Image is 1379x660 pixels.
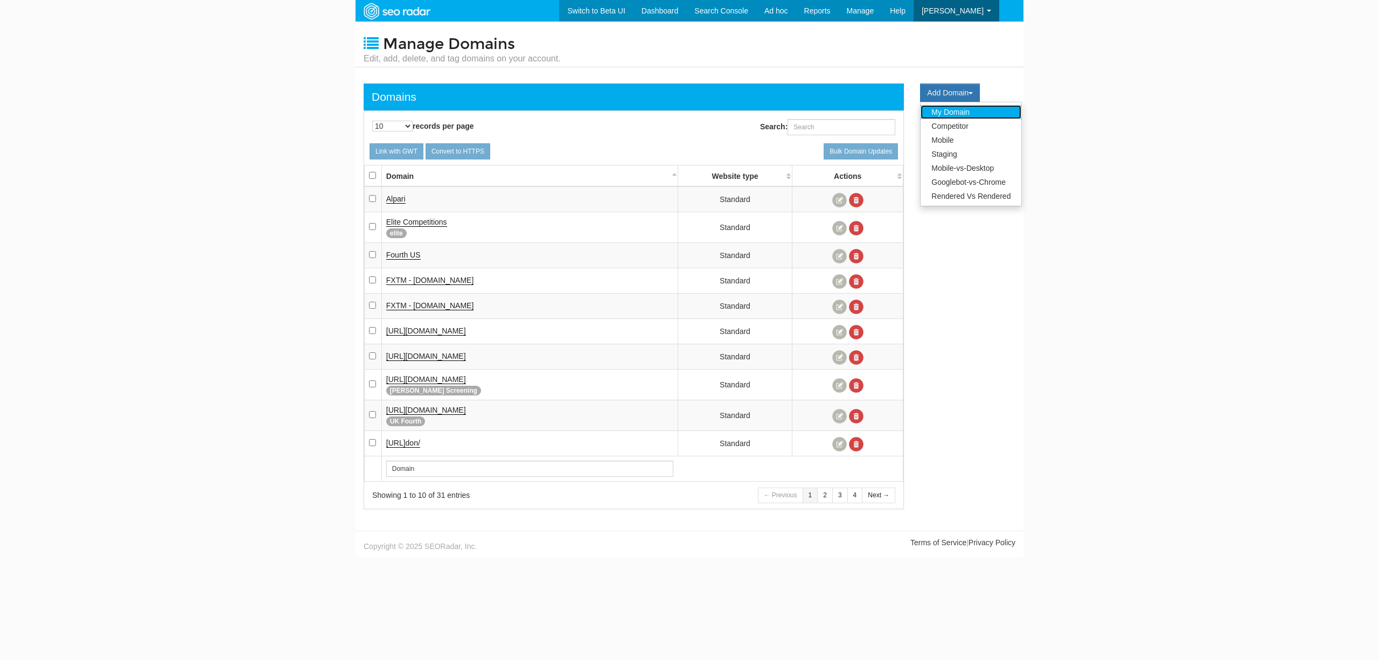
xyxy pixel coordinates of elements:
[849,378,863,393] a: Delete Domain
[386,276,474,284] span: FXTM - [DOMAIN_NAME]
[803,488,818,503] a: 1
[1310,628,1368,655] iframe: Opens a widget where you can find more information
[678,186,792,212] td: Standard
[386,352,466,360] span: [URL][DOMAIN_NAME]
[372,121,413,131] select: records per page
[832,437,847,451] a: Edit Domain Information
[678,319,792,344] td: Standard
[386,416,426,426] span: UK Fourth
[372,89,416,105] div: Domains
[678,243,792,268] td: Standard
[849,300,863,314] a: Delete Domain
[370,143,423,159] a: Link with GWT
[847,6,874,15] span: Manage
[788,119,895,135] input: Search:
[678,431,792,456] td: Standard
[832,409,847,423] a: Edit Domain Information
[921,119,1021,133] a: Competitor
[817,488,833,503] a: 2
[832,378,847,393] a: Edit Domain Information
[832,249,847,263] a: Edit Domain Information
[921,175,1021,189] a: Googlebot-vs-Chrome
[862,488,895,503] a: Next →
[386,251,421,260] a: Fourth US
[678,268,792,294] td: Standard
[386,326,466,336] a: [URL][DOMAIN_NAME]
[832,221,847,235] a: Edit Domain Information
[792,165,903,187] th: Actions: activate to sort column ascending
[764,6,788,15] span: Ad hoc
[969,538,1015,547] a: Privacy Policy
[689,537,1023,548] div: |
[849,325,863,339] a: Delete Domain
[356,537,689,552] div: Copyright © 2025 SEORadar, Inc.
[386,375,466,384] a: [URL][DOMAIN_NAME]
[921,133,1021,147] a: Mobile
[921,161,1021,175] a: Mobile-vs-Desktop
[760,119,895,135] label: Search:
[386,218,447,227] a: Elite Competitions
[372,490,621,501] div: Showing 1 to 10 of 31 entries
[359,2,434,21] img: SEORadar
[832,193,847,207] a: Edit Domain Information
[849,249,863,263] a: Delete Domain
[890,6,906,15] span: Help
[847,488,863,503] a: 4
[386,352,466,361] a: [URL][DOMAIN_NAME]
[921,105,1021,119] a: My Domain
[678,165,792,187] th: Website type: activate to sort column ascending
[694,6,748,15] span: Search Console
[849,409,863,423] a: Delete Domain
[678,212,792,243] td: Standard
[832,300,847,314] a: Edit Domain Information
[426,143,490,159] a: Convert to HTTPS
[364,53,561,65] small: Edit, add, delete, and tag domains on your account.
[386,194,406,204] a: Alpari
[386,228,407,238] span: elite
[406,439,420,447] span: don/
[832,274,847,289] a: Edit Domain Information
[758,488,803,503] a: ← Previous
[832,488,848,503] a: 3
[678,370,792,400] td: Standard
[832,350,847,365] a: Edit Domain Information
[386,218,447,226] span: Elite Competitions
[849,221,863,235] a: Delete Domain
[849,193,863,207] a: Delete Domain
[381,165,678,187] th: Domain: activate to sort column descending
[804,6,831,15] span: Reports
[678,294,792,319] td: Standard
[849,274,863,289] a: Delete Domain
[386,386,481,395] span: [PERSON_NAME] Screening
[386,439,420,448] a: [URL]don/
[678,400,792,431] td: Standard
[386,276,474,285] a: FXTM - [DOMAIN_NAME]
[910,538,966,547] a: Terms of Service
[921,147,1021,161] a: Staging
[386,251,421,259] span: Fourth US
[849,350,863,365] a: Delete Domain
[386,439,406,447] span: [URL]
[849,437,863,451] a: Delete Domain
[386,461,674,477] input: Search
[386,406,466,415] a: [URL][DOMAIN_NAME]
[386,375,466,384] span: [URL][DOMAIN_NAME]
[372,121,474,131] label: records per page
[386,301,474,310] a: FXTM - [DOMAIN_NAME]
[832,325,847,339] a: Edit Domain Information
[386,406,466,414] span: [URL][DOMAIN_NAME]
[386,194,406,203] span: Alpari
[383,35,515,53] span: Manage Domains
[920,84,980,102] button: Add Domain
[824,143,898,159] a: Bulk Domain Updates
[678,344,792,370] td: Standard
[922,6,984,15] span: [PERSON_NAME]
[921,189,1021,203] a: Rendered Vs Rendered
